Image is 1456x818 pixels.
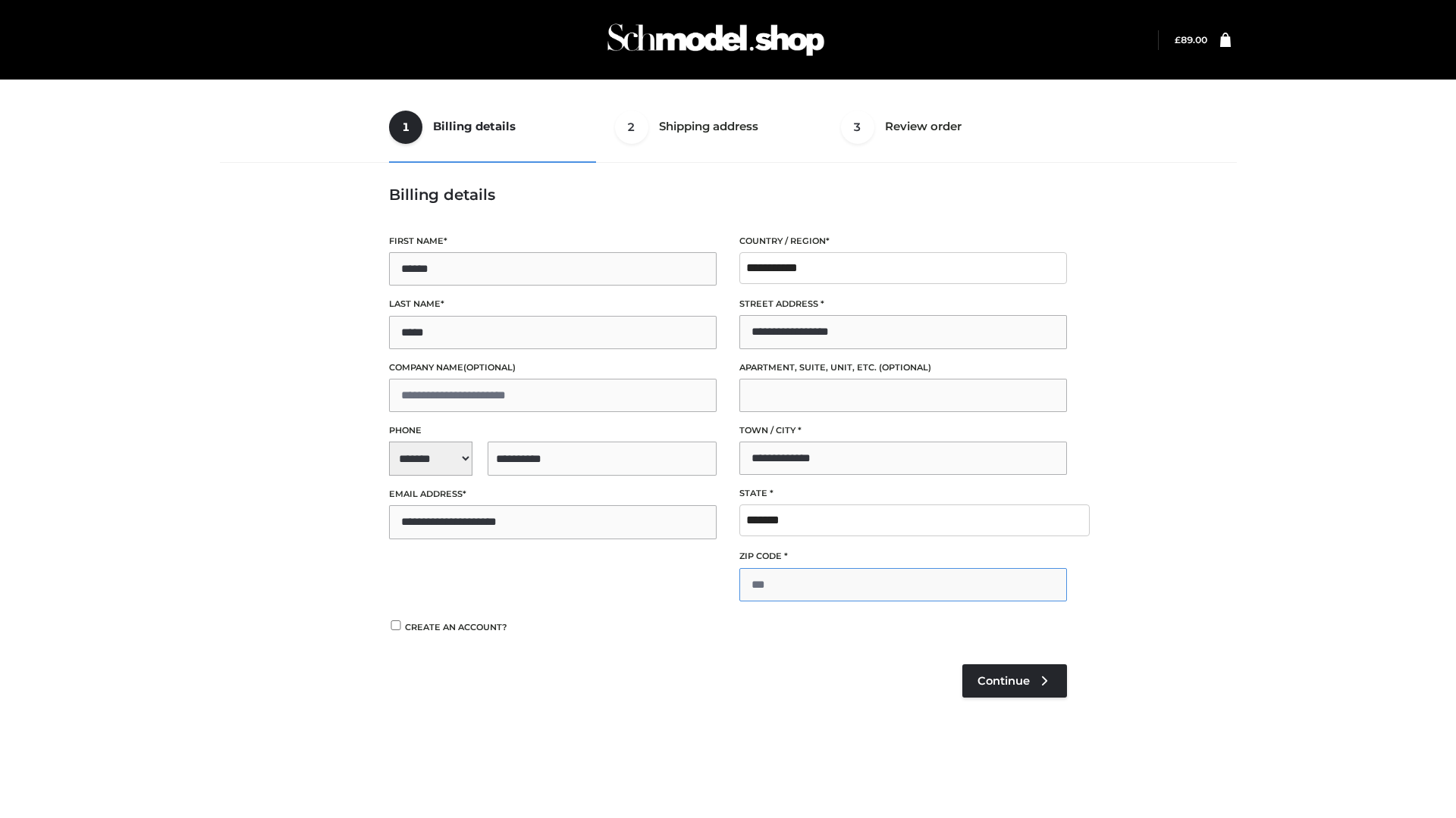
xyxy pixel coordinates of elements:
label: State [739,486,1067,501]
span: (optional) [463,362,516,373]
span: Create an account? [405,622,507,632]
span: £ [1175,34,1181,45]
input: Create an account? [389,620,403,630]
label: Country / Region [739,234,1067,248]
a: £89.00 [1175,34,1207,45]
span: Continue [977,674,1030,688]
label: Street address [739,297,1067,311]
span: (optional) [879,362,931,373]
label: Phone [389,423,717,438]
a: Continue [962,664,1067,698]
label: Email address [389,487,717,501]
label: Company name [389,361,717,375]
bdi: 89.00 [1175,34,1207,45]
h3: Billing details [389,186,1067,204]
label: First name [389,234,717,248]
label: ZIP Code [739,549,1067,564]
img: Schmodel Admin 964 [602,10,830,70]
label: Last name [389,297,717,311]
label: Town / City [739,423,1067,438]
label: Apartment, suite, unit, etc. [739,361,1067,375]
